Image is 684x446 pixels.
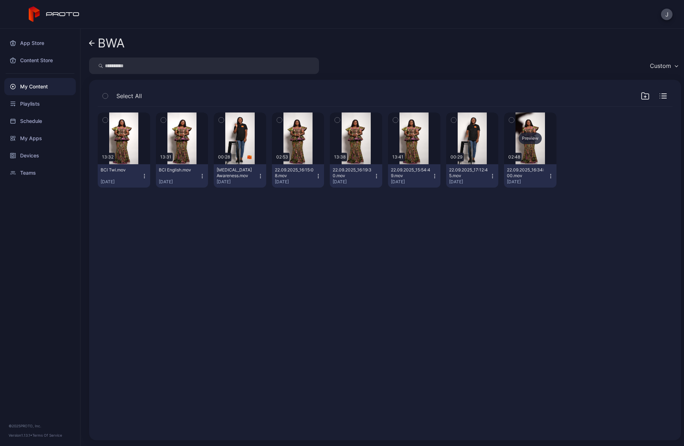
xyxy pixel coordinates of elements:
div: 22.09.2025_16:19:30.mov [333,167,372,179]
div: Custom [650,62,671,69]
div: [DATE] [391,179,432,185]
div: 22.09.2025_15:54:49.mov [391,167,430,179]
a: Content Store [4,52,76,69]
div: Preview [519,133,542,144]
button: 22.09.2025_17:12:45.mov[DATE] [446,164,499,188]
div: [DATE] [449,179,490,185]
div: [DATE] [333,179,374,185]
div: BCI English.mov [159,167,198,173]
div: [DATE] [507,179,548,185]
div: BCI Twi.mov [101,167,140,173]
span: Select All [116,92,142,100]
button: BCI English.mov[DATE] [156,164,208,188]
button: J [661,9,673,20]
a: Teams [4,164,76,181]
div: [DATE] [101,179,142,185]
div: [DATE] [217,179,258,185]
a: Devices [4,147,76,164]
div: [DATE] [159,179,200,185]
button: Custom [646,58,681,74]
a: My Apps [4,130,76,147]
button: 22.09.2025_16:34:00.mov[DATE] [504,164,556,188]
span: Version 1.13.1 • [9,433,32,437]
a: Playlists [4,95,76,112]
a: BWA [89,35,125,52]
div: Breast Cancer Awareness.mov [217,167,256,179]
button: [MEDICAL_DATA] Awareness.mov[DATE] [214,164,266,188]
div: BWA [98,36,125,50]
a: Schedule [4,112,76,130]
a: App Store [4,35,76,52]
button: 22.09.2025_16:19:30.mov[DATE] [330,164,382,188]
a: Terms Of Service [32,433,62,437]
button: 22.09.2025_15:54:49.mov[DATE] [388,164,440,188]
a: My Content [4,78,76,95]
button: BCI Twi.mov[DATE] [98,164,150,188]
button: 22.09.2025_16:15:08.mov[DATE] [272,164,324,188]
div: 22.09.2025_17:12:45.mov [449,167,489,179]
div: 22.09.2025_16:15:08.mov [275,167,314,179]
div: [DATE] [275,179,316,185]
div: 22.09.2025_16:34:00.mov [507,167,546,179]
div: © 2025 PROTO, Inc. [9,423,71,429]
